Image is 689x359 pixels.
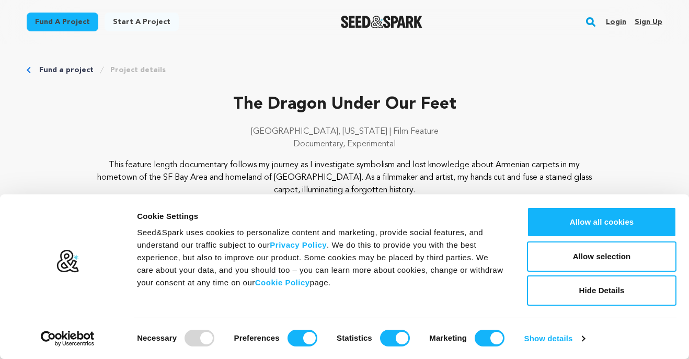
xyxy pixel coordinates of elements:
[527,275,676,306] button: Hide Details
[27,65,662,75] div: Breadcrumb
[110,65,166,75] a: Project details
[27,92,662,117] p: The Dragon Under Our Feet
[337,333,372,342] strong: Statistics
[635,14,662,30] a: Sign up
[524,331,585,346] a: Show details
[22,331,113,346] a: Usercentrics Cookiebot - opens in a new window
[27,125,662,138] p: [GEOGRAPHIC_DATA], [US_STATE] | Film Feature
[39,65,94,75] a: Fund a project
[255,278,310,287] a: Cookie Policy
[137,210,503,223] div: Cookie Settings
[606,14,626,30] a: Login
[341,16,423,28] a: Seed&Spark Homepage
[137,333,177,342] strong: Necessary
[527,241,676,272] button: Allow selection
[429,333,467,342] strong: Marketing
[234,333,280,342] strong: Preferences
[56,249,79,273] img: logo
[527,207,676,237] button: Allow all cookies
[90,159,599,196] p: This feature length documentary follows my journey as I investigate symbolism and lost knowledge ...
[105,13,179,31] a: Start a project
[27,138,662,150] p: Documentary, Experimental
[27,13,98,31] a: Fund a project
[341,16,423,28] img: Seed&Spark Logo Dark Mode
[137,226,503,289] div: Seed&Spark uses cookies to personalize content and marketing, provide social features, and unders...
[270,240,327,249] a: Privacy Policy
